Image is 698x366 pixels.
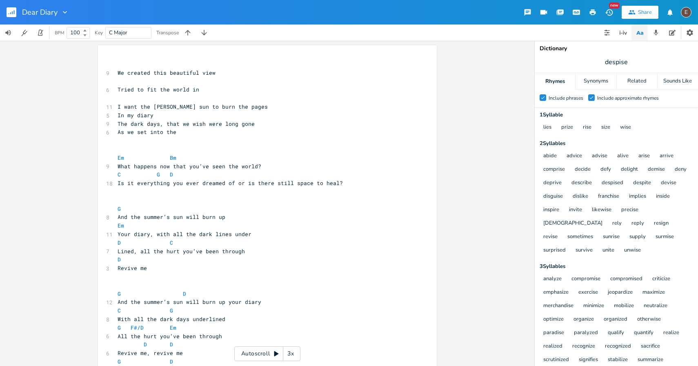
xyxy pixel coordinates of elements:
[638,153,650,160] button: arise
[283,346,298,361] div: 3x
[601,5,617,20] button: New
[600,166,611,173] button: defy
[634,330,654,337] button: quantify
[608,289,633,296] button: jeopardize
[118,324,121,331] span: G
[118,120,255,127] span: The dark days, that we wish were long gone
[603,234,620,241] button: sunrise
[118,315,225,323] span: With all the dark days underlined
[602,247,614,254] button: unite
[583,303,604,310] button: minimize
[681,7,691,18] div: edward
[571,180,592,187] button: describe
[644,303,667,310] button: neutralize
[598,193,619,200] button: franchise
[624,247,641,254] button: unwise
[578,289,598,296] button: exercise
[654,220,669,227] button: resign
[118,333,222,340] span: All the hurt you’ve been through
[118,358,121,365] span: G
[641,343,660,350] button: sacrifice
[608,357,628,364] button: stabilize
[621,207,638,214] button: precise
[660,153,674,160] button: arrive
[543,180,562,187] button: deprive
[118,179,343,187] span: Is it everything you ever dreamed of or is there still space to heal?
[170,171,173,178] span: D
[118,69,216,76] span: We created this beautiful view
[602,180,623,187] button: despised
[638,357,663,364] button: summarize
[543,343,562,350] button: realized
[118,264,147,272] span: Revive me
[609,2,620,9] div: New
[661,180,676,187] button: devise
[605,58,628,67] span: despise
[612,220,622,227] button: rely
[610,276,642,283] button: compromised
[118,248,245,255] span: Lined, all the hurt you’ve been through
[156,30,179,35] div: Transpose
[543,357,569,364] button: scrutinized
[583,124,591,131] button: rise
[109,29,127,36] span: C Major
[543,234,558,241] button: revise
[540,46,693,51] div: Dictionary
[540,141,693,146] div: 2 Syllable s
[535,73,575,89] div: Rhymes
[543,316,564,323] button: optimize
[592,207,611,214] button: likewise
[543,124,551,131] button: lies
[95,30,103,35] div: Key
[573,193,588,200] button: dislike
[656,234,674,241] button: surmise
[571,276,600,283] button: compromise
[157,171,160,178] span: G
[118,103,268,110] span: I want the [PERSON_NAME] sun to burn the pages
[55,31,64,35] div: BPM
[576,73,616,89] div: Synonyms
[675,166,687,173] button: deny
[118,213,225,221] span: And the summer’s sun will burn up
[637,316,661,323] button: otherwise
[118,112,153,119] span: In my diary
[543,247,566,254] button: surprised
[543,276,562,283] button: analyze
[663,330,679,337] button: realize
[170,154,176,161] span: Bm
[170,358,173,365] span: D
[170,341,173,348] span: D
[170,307,173,314] span: G
[543,207,559,214] button: inspire
[183,290,186,297] span: D
[648,166,665,173] button: demise
[597,96,659,100] div: Include approximate rhymes
[638,9,652,16] div: Share
[118,128,176,136] span: As we set into the
[621,166,638,173] button: delight
[543,330,564,337] button: paradise
[118,163,261,170] span: What happens now that you’ve seen the world?
[22,9,58,16] span: Dear Diary
[543,193,563,200] button: disguise
[543,166,565,173] button: comprise
[540,112,693,118] div: 1 Syllable
[631,220,644,227] button: reply
[592,153,607,160] button: advise
[617,153,629,160] button: alive
[131,324,144,331] span: F#/D
[605,343,631,350] button: recognized
[567,234,593,241] button: sometimes
[118,298,261,306] span: And the summer’s sun will burn up your diary
[629,193,646,200] button: implies
[604,316,627,323] button: organized
[144,341,147,348] span: D
[543,289,569,296] button: emphasize
[170,324,176,331] span: Em
[118,230,251,238] span: Your diary, with all the dark lines under
[658,73,698,89] div: Sounds Like
[572,343,595,350] button: recognize
[540,264,693,269] div: 3 Syllable s
[614,303,634,310] button: mobilize
[561,124,573,131] button: prize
